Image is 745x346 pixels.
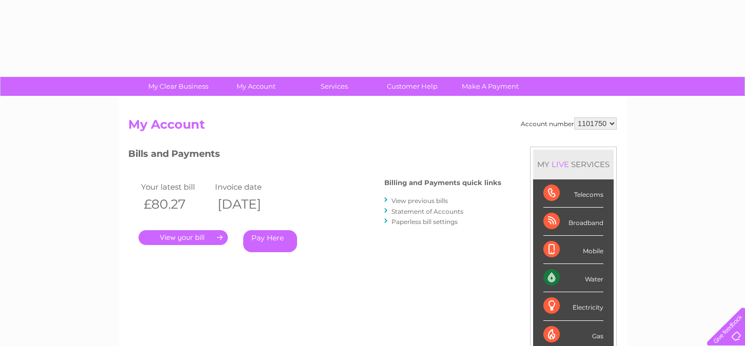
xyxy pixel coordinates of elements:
[521,117,617,130] div: Account number
[384,179,501,187] h4: Billing and Payments quick links
[543,179,603,208] div: Telecoms
[391,218,458,226] a: Paperless bill settings
[212,194,286,215] th: [DATE]
[128,147,501,165] h3: Bills and Payments
[543,292,603,320] div: Electricity
[139,180,212,194] td: Your latest bill
[448,77,533,96] a: Make A Payment
[212,180,286,194] td: Invoice date
[128,117,617,137] h2: My Account
[214,77,299,96] a: My Account
[543,236,603,264] div: Mobile
[243,230,297,252] a: Pay Here
[139,194,212,215] th: £80.27
[543,264,603,292] div: Water
[370,77,455,96] a: Customer Help
[550,159,571,169] div: LIVE
[292,77,377,96] a: Services
[391,197,448,205] a: View previous bills
[391,208,463,215] a: Statement of Accounts
[139,230,228,245] a: .
[533,150,614,179] div: MY SERVICES
[543,208,603,236] div: Broadband
[136,77,221,96] a: My Clear Business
